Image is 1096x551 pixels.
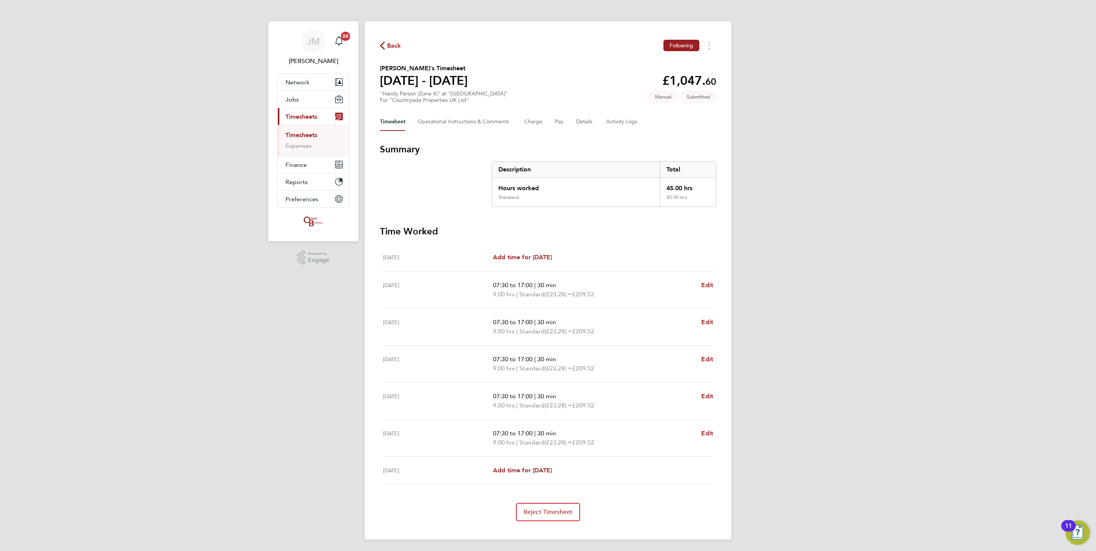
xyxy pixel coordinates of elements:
div: 11 [1065,526,1072,536]
span: JM [307,36,320,46]
button: Preferences [278,191,349,207]
span: This timesheet is Submitted. [681,90,716,103]
span: | [534,281,536,289]
span: Standard [519,364,545,373]
span: | [516,402,518,409]
span: 9.00 hrs [493,328,515,335]
button: Operational Instructions & Comments [418,113,512,131]
span: | [516,439,518,446]
span: 30 min [537,281,556,289]
div: [DATE] [383,281,493,299]
button: Pay [555,113,564,131]
div: Description [492,162,660,177]
button: Jobs [278,91,349,108]
a: Add time for [DATE] [493,466,552,475]
span: (£23.28) = [545,439,572,446]
a: Edit [701,392,713,401]
span: £209.52 [572,402,594,409]
span: (£23.28) = [545,328,572,335]
img: oneillandbrennan-logo-retina.png [302,215,324,228]
a: Go to home page [277,215,349,228]
span: 30 min [537,393,556,400]
div: [DATE] [383,253,493,262]
span: 20 [341,32,350,41]
a: Expenses [285,142,311,149]
button: Timesheet [380,113,405,131]
span: 07:30 to 17:00 [493,430,533,437]
span: 9.00 hrs [493,291,515,298]
button: Open Resource Center, 11 new notifications [1065,520,1090,545]
h3: Time Worked [380,225,716,238]
div: [DATE] [383,355,493,373]
span: 30 min [537,355,556,363]
div: 45.00 hrs [660,194,716,207]
span: Network [285,79,310,86]
h2: [PERSON_NAME]'s Timesheet [380,64,468,73]
div: "Handy Person (Zone 4)" at "[GEOGRAPHIC_DATA]" [380,90,508,103]
span: £209.52 [572,328,594,335]
button: Activity Logs [606,113,638,131]
span: 07:30 to 17:00 [493,393,533,400]
span: Edit [701,393,713,400]
button: Following [663,40,699,51]
a: Edit [701,355,713,364]
span: Add time for [DATE] [493,467,552,474]
span: (£23.28) = [545,365,572,372]
span: Jobs [285,96,299,103]
a: 20 [331,29,347,53]
span: Standard [519,401,545,410]
h3: Summary [380,143,716,155]
span: Edit [701,430,713,437]
span: (£23.28) = [545,402,572,409]
a: Edit [701,281,713,290]
button: Back [380,41,401,50]
span: £209.52 [572,439,594,446]
a: Edit [701,429,713,438]
span: Preferences [285,196,318,203]
span: This timesheet was manually created. [649,90,678,103]
a: Powered byEngage [297,250,330,265]
span: 30 min [537,430,556,437]
a: JM[PERSON_NAME] [277,29,349,66]
a: Add time for [DATE] [493,253,552,262]
span: | [516,365,518,372]
div: [DATE] [383,429,493,447]
span: 9.00 hrs [493,439,515,446]
span: Edit [701,318,713,326]
button: Details [576,113,594,131]
span: 30 min [537,318,556,326]
button: Network [278,74,349,90]
div: Standard [498,194,519,200]
span: Edit [701,355,713,363]
div: 45.00 hrs [660,178,716,194]
span: £209.52 [572,365,594,372]
span: Timesheets [285,113,317,120]
section: Timesheet [380,143,716,521]
button: Charge [524,113,543,131]
span: 07:30 to 17:00 [493,318,533,326]
span: Reject Timesheet [524,508,573,516]
div: Total [660,162,716,177]
span: Edit [701,281,713,289]
app-decimal: £1,047. [662,73,716,88]
span: 07:30 to 17:00 [493,281,533,289]
span: Standard [519,438,545,447]
span: Powered by [308,250,329,257]
span: | [534,318,536,326]
span: | [534,430,536,437]
span: Following [670,42,693,49]
span: Add time for [DATE] [493,254,552,261]
button: Reports [278,173,349,190]
button: Reject Timesheet [516,503,580,521]
span: | [534,355,536,363]
span: Standard [519,290,545,299]
a: Edit [701,318,713,327]
div: [DATE] [383,392,493,410]
span: Reports [285,178,308,186]
div: Timesheets [278,125,349,156]
span: 60 [705,76,716,87]
span: 07:30 to 17:00 [493,355,533,363]
span: Jack Mott [277,57,349,66]
span: Engage [308,257,329,263]
div: For "Countryside Properties UK Ltd" [380,97,508,103]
